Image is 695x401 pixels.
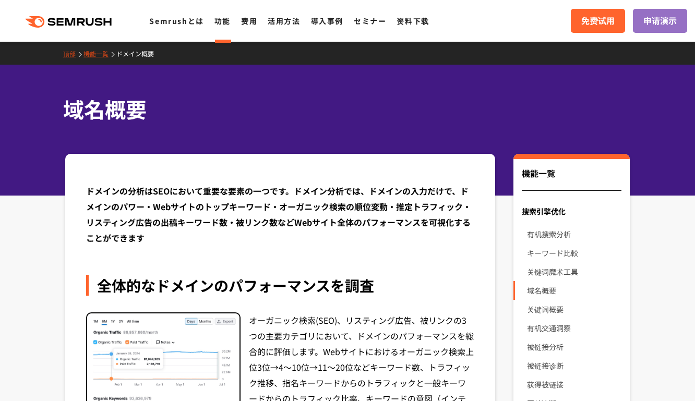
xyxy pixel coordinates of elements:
span: 申请演示 [643,14,677,28]
div: 機能一覧 [522,167,621,191]
a: セミナー [354,16,386,26]
span: 免费试用 [581,14,615,28]
a: キーワード比較 [527,244,621,262]
div: 搜索引擎优化 [513,202,630,221]
a: 顶部 [63,49,83,58]
a: 申请演示 [633,9,687,33]
a: 关键词魔术工具 [527,262,621,281]
a: 关键词概要 [527,300,621,319]
a: 免费试用 [571,9,625,33]
h1: 域名概要 [63,94,621,125]
a: 资料下载 [397,16,429,26]
a: ドメイン概要 [116,49,162,58]
a: 活用方法 [268,16,300,26]
a: 機能一覧 [83,49,116,58]
a: 有机搜索分析 [527,225,621,244]
a: 被链接诊断 [527,356,621,375]
div: ドメインの分析はSEOにおいて重要な要素の一つです。ドメイン分析では、ドメインの入力だけで、ドメインのパワー・Webサイトのトップキーワード・オーガニック検索の順位変動・推定トラフィック・リステ... [86,183,474,246]
a: 获得被链接 [527,375,621,394]
div: 全体的なドメインのパフォーマンスを調査 [86,275,474,296]
a: 有机交通洞察 [527,319,621,337]
a: Semrushとは [149,16,203,26]
a: 费用 [241,16,257,26]
a: 被链接分析 [527,337,621,356]
a: 功能 [214,16,231,26]
a: 域名概要 [527,281,621,300]
a: 導入事例 [311,16,343,26]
